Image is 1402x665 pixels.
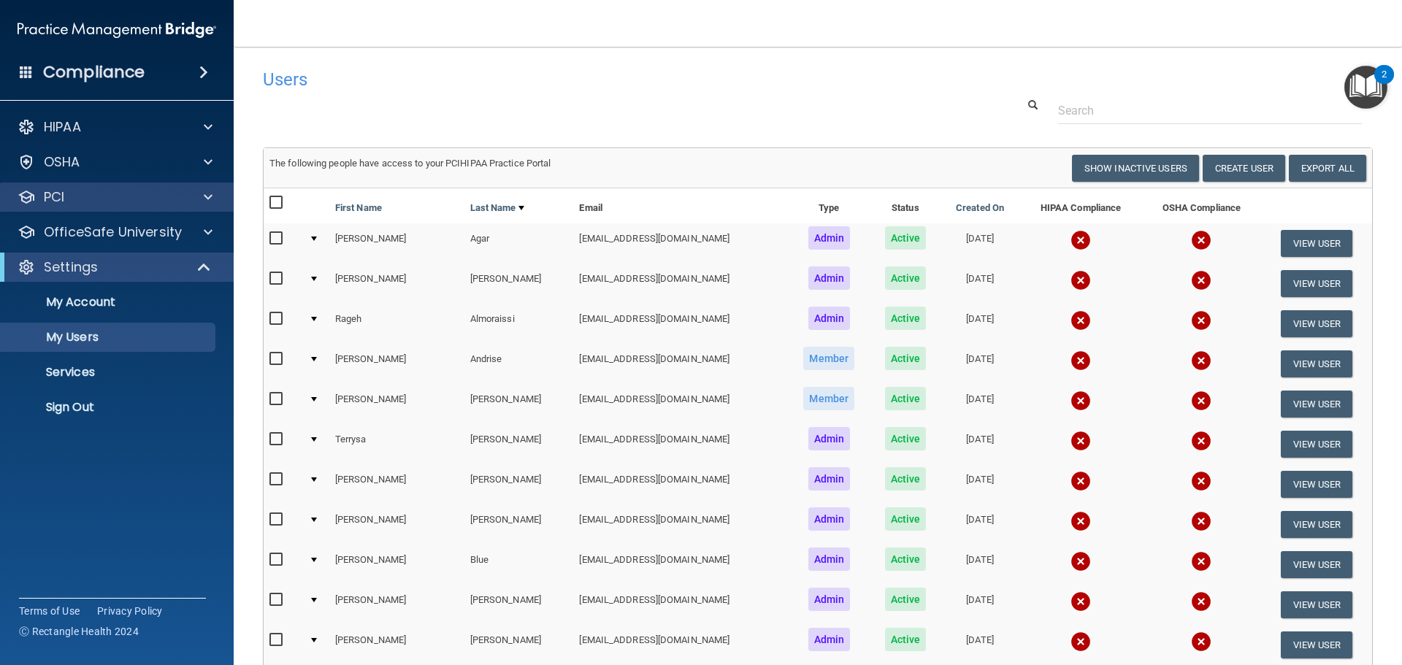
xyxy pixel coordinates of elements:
td: [PERSON_NAME] [464,585,574,625]
img: cross.ca9f0e7f.svg [1191,230,1211,250]
img: cross.ca9f0e7f.svg [1070,391,1091,411]
td: [DATE] [941,344,1019,384]
img: cross.ca9f0e7f.svg [1070,310,1091,331]
td: [EMAIL_ADDRESS][DOMAIN_NAME] [573,545,787,585]
span: Admin [808,547,851,571]
p: Services [9,365,209,380]
img: cross.ca9f0e7f.svg [1070,230,1091,250]
img: cross.ca9f0e7f.svg [1070,471,1091,491]
button: Create User [1203,155,1285,182]
button: View User [1281,391,1353,418]
span: Admin [808,507,851,531]
span: Active [885,628,927,651]
td: Blue [464,545,574,585]
td: Terrysa [329,424,464,464]
td: [EMAIL_ADDRESS][DOMAIN_NAME] [573,504,787,545]
img: cross.ca9f0e7f.svg [1191,511,1211,531]
td: [PERSON_NAME] [329,384,464,424]
td: [DATE] [941,384,1019,424]
p: OfficeSafe University [44,223,182,241]
input: Search [1058,97,1362,124]
a: Privacy Policy [97,604,163,618]
img: cross.ca9f0e7f.svg [1191,350,1211,371]
img: cross.ca9f0e7f.svg [1191,631,1211,652]
td: [PERSON_NAME] [329,223,464,264]
p: My Users [9,330,209,345]
span: Admin [808,588,851,611]
td: [DATE] [941,585,1019,625]
td: [PERSON_NAME] [464,264,574,304]
h4: Compliance [43,62,145,82]
button: View User [1281,551,1353,578]
td: [EMAIL_ADDRESS][DOMAIN_NAME] [573,424,787,464]
span: Active [885,387,927,410]
button: View User [1281,270,1353,297]
th: Type [788,188,870,223]
td: [EMAIL_ADDRESS][DOMAIN_NAME] [573,264,787,304]
td: [DATE] [941,504,1019,545]
a: Terms of Use [19,604,80,618]
img: cross.ca9f0e7f.svg [1070,591,1091,612]
th: Status [870,188,941,223]
img: cross.ca9f0e7f.svg [1191,551,1211,572]
p: Sign Out [9,400,209,415]
td: [EMAIL_ADDRESS][DOMAIN_NAME] [573,625,787,665]
td: [EMAIL_ADDRESS][DOMAIN_NAME] [573,384,787,424]
td: Rageh [329,304,464,344]
td: Agar [464,223,574,264]
td: Almoraissi [464,304,574,344]
img: cross.ca9f0e7f.svg [1070,551,1091,572]
a: OfficeSafe University [18,223,212,241]
img: cross.ca9f0e7f.svg [1070,431,1091,451]
td: [PERSON_NAME] [329,545,464,585]
a: HIPAA [18,118,212,136]
span: Ⓒ Rectangle Health 2024 [19,624,139,639]
td: [EMAIL_ADDRESS][DOMAIN_NAME] [573,304,787,344]
button: View User [1281,350,1353,377]
div: 2 [1382,74,1387,93]
td: [DATE] [941,223,1019,264]
button: View User [1281,431,1353,458]
img: cross.ca9f0e7f.svg [1191,471,1211,491]
a: Last Name [470,199,524,217]
span: Admin [808,427,851,450]
img: cross.ca9f0e7f.svg [1070,631,1091,652]
span: Member [803,387,854,410]
span: Admin [808,226,851,250]
td: [PERSON_NAME] [464,424,574,464]
td: [PERSON_NAME] [329,504,464,545]
span: The following people have access to your PCIHIPAA Practice Portal [269,158,551,169]
button: View User [1281,471,1353,498]
p: OSHA [44,153,80,171]
span: Active [885,588,927,611]
img: cross.ca9f0e7f.svg [1191,391,1211,411]
button: View User [1281,591,1353,618]
img: cross.ca9f0e7f.svg [1191,431,1211,451]
span: Member [803,347,854,370]
p: HIPAA [44,118,81,136]
img: cross.ca9f0e7f.svg [1070,270,1091,291]
td: [PERSON_NAME] [464,384,574,424]
a: OSHA [18,153,212,171]
img: cross.ca9f0e7f.svg [1070,350,1091,371]
td: [PERSON_NAME] [329,625,464,665]
span: Active [885,307,927,330]
a: First Name [335,199,382,217]
span: Admin [808,467,851,491]
th: Email [573,188,787,223]
span: Active [885,467,927,491]
a: Settings [18,258,212,276]
span: Active [885,507,927,531]
button: Show Inactive Users [1072,155,1199,182]
span: Admin [808,266,851,290]
img: PMB logo [18,15,216,45]
td: Andrise [464,344,574,384]
th: OSHA Compliance [1142,188,1261,223]
button: View User [1281,631,1353,658]
a: PCI [18,188,212,206]
td: [PERSON_NAME] [464,464,574,504]
a: Export All [1289,155,1366,182]
img: cross.ca9f0e7f.svg [1191,310,1211,331]
td: [PERSON_NAME] [329,264,464,304]
img: cross.ca9f0e7f.svg [1070,511,1091,531]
